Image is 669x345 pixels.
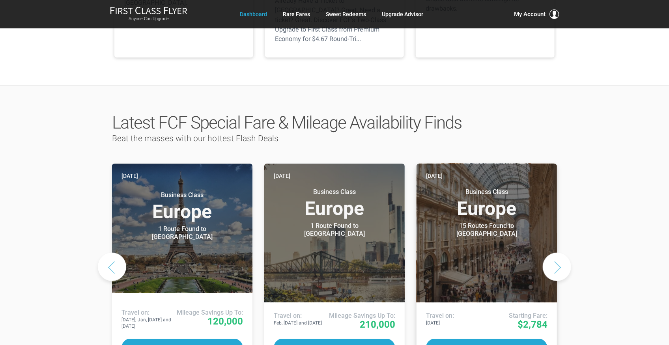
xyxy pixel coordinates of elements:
div: 1 Route Found to [GEOGRAPHIC_DATA] [133,225,232,241]
a: First Class FlyerAnyone Can Upgrade [110,6,187,22]
a: Rare Fares [283,7,310,21]
a: Upgrade Advisor [382,7,423,21]
time: [DATE] [426,172,443,180]
button: Previous slide [98,253,126,281]
h3: Europe [121,191,243,221]
h3: Europe [426,188,548,218]
time: [DATE] [121,172,138,180]
small: Business Class [285,188,384,196]
button: My Account [514,9,559,19]
img: First Class Flyer [110,6,187,15]
div: 1 Route Found to [GEOGRAPHIC_DATA] [285,222,384,238]
time: [DATE] [274,172,290,180]
h3: Europe [274,188,395,218]
span: Beat the masses with our hottest Flash Deals [112,134,278,143]
a: Dashboard [240,7,267,21]
small: Anyone Can Upgrade [110,16,187,22]
span: Latest FCF Special Fare & Mileage Availability Finds [112,112,462,133]
small: Business Class [437,188,536,196]
button: Next slide [543,253,571,281]
small: Business Class [133,191,232,199]
div: 15 Routes Found to [GEOGRAPHIC_DATA] [437,222,536,238]
span: My Account [514,9,546,19]
a: Sweet Redeems [326,7,366,21]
